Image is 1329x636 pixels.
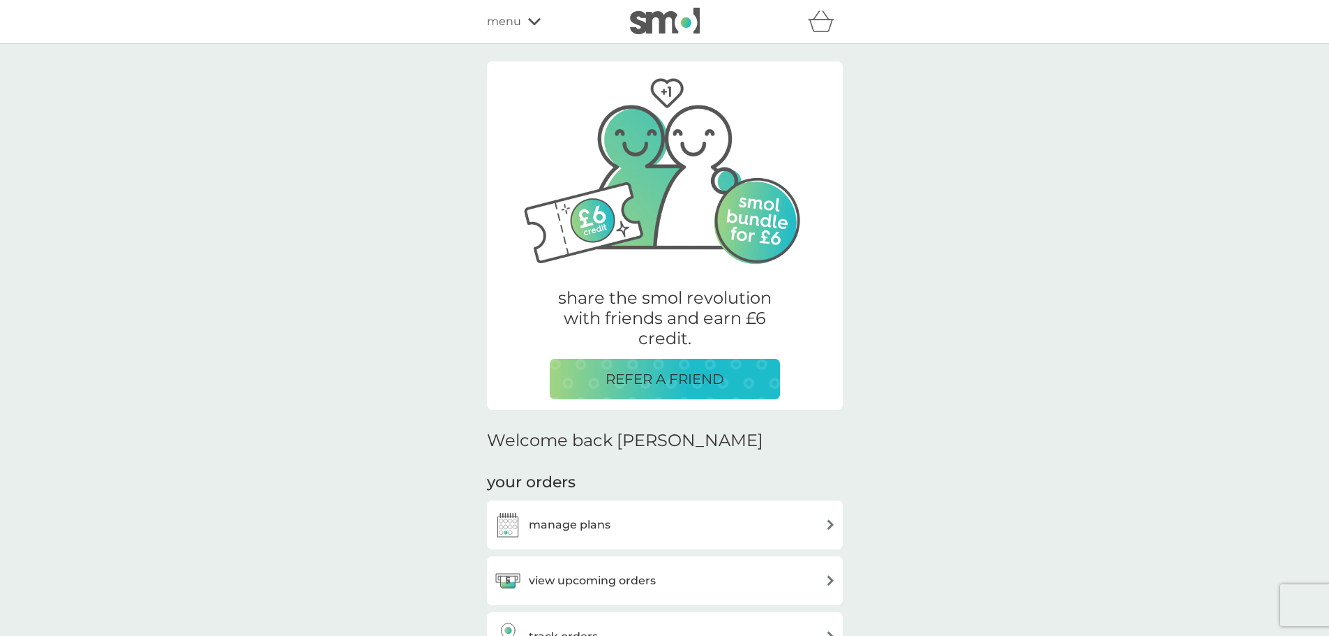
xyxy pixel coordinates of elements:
h2: Welcome back [PERSON_NAME] [487,431,763,451]
img: Two friends, one with their arm around the other. [508,61,822,271]
img: arrow right [825,519,836,530]
img: smol [630,8,700,34]
img: arrow right [825,575,836,586]
a: Two friends, one with their arm around the other.share the smol revolution with friends and earn ... [487,64,843,410]
h3: your orders [487,472,576,494]
div: basket [808,8,843,36]
p: share the smol revolution with friends and earn £6 credit. [550,288,780,348]
p: REFER A FRIEND [606,368,724,390]
button: REFER A FRIEND [550,359,780,399]
span: menu [487,13,521,31]
h3: manage plans [529,516,610,534]
h3: view upcoming orders [529,572,656,590]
